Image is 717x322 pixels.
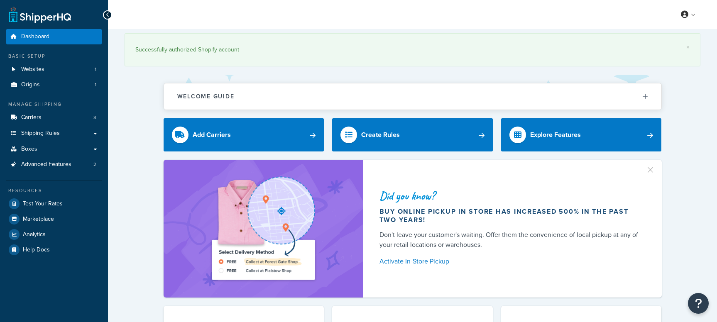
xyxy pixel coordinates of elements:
li: Advanced Features [6,157,102,172]
a: Add Carriers [164,118,324,151]
a: Dashboard [6,29,102,44]
span: Boxes [21,146,37,153]
div: Successfully authorized Shopify account [135,44,690,56]
a: Explore Features [501,118,662,151]
div: Resources [6,187,102,194]
span: Analytics [23,231,46,238]
span: 8 [93,114,96,121]
span: Carriers [21,114,42,121]
div: Explore Features [530,129,581,141]
li: Carriers [6,110,102,125]
a: Boxes [6,141,102,157]
a: Websites1 [6,62,102,77]
a: Create Rules [332,118,493,151]
div: Manage Shipping [6,101,102,108]
a: Advanced Features2 [6,157,102,172]
span: Websites [21,66,44,73]
a: Test Your Rates [6,196,102,211]
button: Welcome Guide [164,83,661,110]
div: Don't leave your customer's waiting. Offer them the convenience of local pickup at any of your re... [379,230,642,250]
h2: Welcome Guide [177,93,235,100]
button: Open Resource Center [688,293,709,314]
a: Help Docs [6,242,102,257]
a: Analytics [6,227,102,242]
div: Did you know? [379,190,642,202]
img: ad-shirt-map-b0359fc47e01cab431d101c4b569394f6a03f54285957d908178d52f29eb9668.png [188,172,338,285]
span: Test Your Rates [23,200,63,207]
span: Advanced Features [21,161,71,168]
span: 2 [93,161,96,168]
div: Add Carriers [193,129,231,141]
div: Basic Setup [6,53,102,60]
span: 1 [95,66,96,73]
div: Buy online pickup in store has increased 500% in the past two years! [379,207,642,224]
div: Create Rules [361,129,400,141]
a: Carriers8 [6,110,102,125]
span: Dashboard [21,33,49,40]
span: 1 [95,81,96,88]
a: × [686,44,690,51]
li: Websites [6,62,102,77]
span: Origins [21,81,40,88]
span: Marketplace [23,216,54,223]
li: Origins [6,77,102,93]
a: Origins1 [6,77,102,93]
span: Shipping Rules [21,130,60,137]
a: Marketplace [6,212,102,227]
span: Help Docs [23,246,50,254]
a: Activate In-Store Pickup [379,256,642,267]
a: Shipping Rules [6,126,102,141]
